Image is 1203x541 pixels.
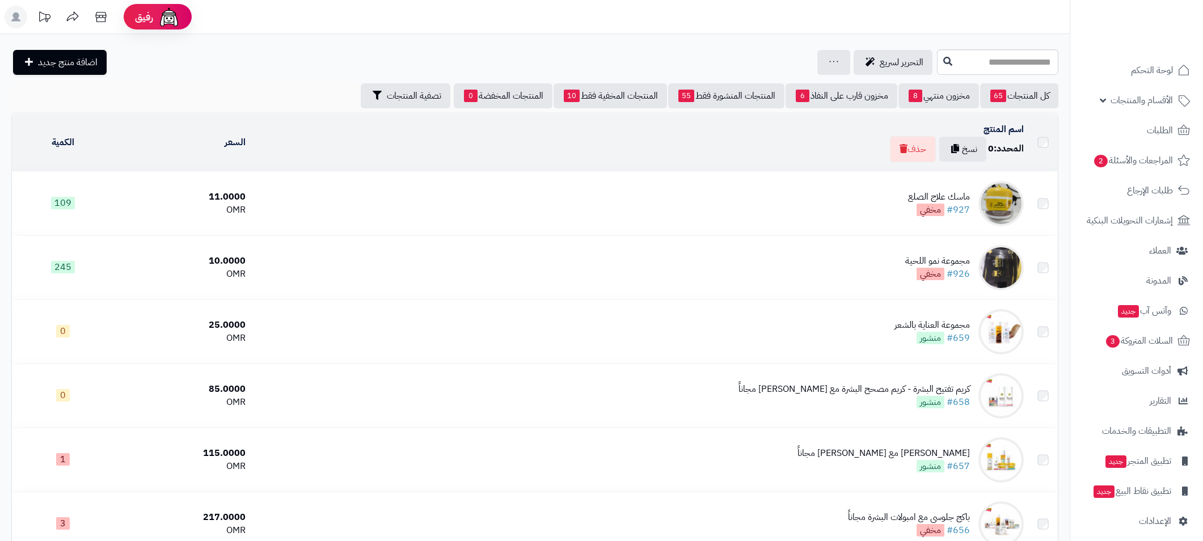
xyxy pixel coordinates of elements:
span: مخفي [917,204,944,216]
div: OMR [119,460,246,473]
span: تصفية المنتجات [387,89,441,103]
a: الإعدادات [1077,508,1196,535]
a: تطبيق نقاط البيعجديد [1077,477,1196,505]
a: #658 [947,395,970,409]
span: المدونة [1146,273,1171,289]
span: 0 [56,389,70,401]
a: المدونة [1077,267,1196,294]
span: منشور [917,396,944,408]
a: الطلبات [1077,117,1196,144]
span: طلبات الإرجاع [1127,183,1173,198]
span: منشور [917,460,944,472]
a: أدوات التسويق [1077,357,1196,384]
div: 115.0000 [119,447,246,460]
a: تحديثات المنصة [30,6,58,31]
div: مجموعة نمو اللحية [905,255,970,268]
img: ai-face.png [158,6,180,28]
span: 109 [51,197,75,209]
span: الإعدادات [1139,513,1171,529]
a: المراجعات والأسئلة2 [1077,147,1196,174]
div: باكج جلوسي مع امبولات البشرة مجاناً [848,511,970,524]
div: [PERSON_NAME] مع [PERSON_NAME] مجاناً [797,447,970,460]
div: المحدد: [988,142,1024,155]
span: التطبيقات والخدمات [1102,423,1171,439]
a: العملاء [1077,237,1196,264]
a: اضافة منتج جديد [13,50,107,75]
span: 1 [56,453,70,466]
span: مخفي [917,268,944,280]
span: تطبيق نقاط البيع [1092,483,1171,499]
span: 3 [1106,335,1120,348]
div: OMR [119,204,246,217]
span: اضافة منتج جديد [38,56,98,69]
img: ماسك علاج الصلع [978,181,1024,226]
span: الطلبات [1147,122,1173,138]
a: #927 [947,203,970,217]
span: التحرير لسريع [880,56,923,69]
div: OMR [119,396,246,409]
span: التقارير [1150,393,1171,409]
span: العملاء [1149,243,1171,259]
button: حذف [890,136,936,162]
span: 65 [990,90,1006,102]
a: مخزون قارب على النفاذ6 [786,83,897,108]
span: لوحة التحكم [1131,62,1173,78]
a: التحرير لسريع [854,50,932,75]
a: المنتجات المنشورة فقط55 [668,83,784,108]
span: تطبيق المتجر [1104,453,1171,469]
span: إشعارات التحويلات البنكية [1087,213,1173,229]
span: وآتس آب [1117,303,1171,319]
span: 245 [51,261,75,273]
div: ماسك علاج الصلع [908,191,970,204]
a: اسم المنتج [983,122,1024,136]
a: إشعارات التحويلات البنكية [1077,207,1196,234]
div: 11.0000 [119,191,246,204]
a: المنتجات المخفضة0 [454,83,552,108]
div: 25.0000 [119,319,246,332]
a: المنتجات المخفية فقط10 [554,83,667,108]
a: #926 [947,267,970,281]
span: جديد [1105,455,1126,468]
span: جديد [1118,305,1139,318]
span: رفيق [135,10,153,24]
a: التطبيقات والخدمات [1077,417,1196,445]
div: 217.0000 [119,511,246,524]
span: 0 [56,325,70,337]
div: OMR [119,268,246,281]
img: مجموعة العناية بالشعر [978,309,1024,354]
span: 0 [988,142,994,155]
div: مجموعة العناية بالشعر [894,319,970,332]
span: المراجعات والأسئلة [1093,153,1173,168]
span: 2 [1094,155,1108,168]
span: 55 [678,90,694,102]
a: لوحة التحكم [1077,57,1196,84]
img: باكج شايني مع كريم نضارة مجاناً [978,437,1024,483]
a: السعر [225,136,246,149]
div: OMR [119,332,246,345]
a: مخزون منتهي8 [898,83,979,108]
a: #659 [947,331,970,345]
a: #656 [947,523,970,537]
img: logo-2.png [1126,26,1192,50]
span: 0 [464,90,478,102]
button: تصفية المنتجات [361,83,450,108]
a: الكمية [52,136,74,149]
a: التقارير [1077,387,1196,415]
div: 85.0000 [119,383,246,396]
span: 10 [564,90,580,102]
span: الأقسام والمنتجات [1111,92,1173,108]
a: وآتس آبجديد [1077,297,1196,324]
a: تطبيق المتجرجديد [1077,447,1196,475]
a: طلبات الإرجاع [1077,177,1196,204]
span: السلات المتروكة [1105,333,1173,349]
span: مخفي [917,524,944,536]
a: #657 [947,459,970,473]
a: السلات المتروكة3 [1077,327,1196,354]
span: أدوات التسويق [1122,363,1171,379]
a: كل المنتجات65 [980,83,1058,108]
span: 3 [56,517,70,530]
div: 10.0000 [119,255,246,268]
button: نسخ [939,137,986,162]
span: 6 [796,90,809,102]
span: منشور [917,332,944,344]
